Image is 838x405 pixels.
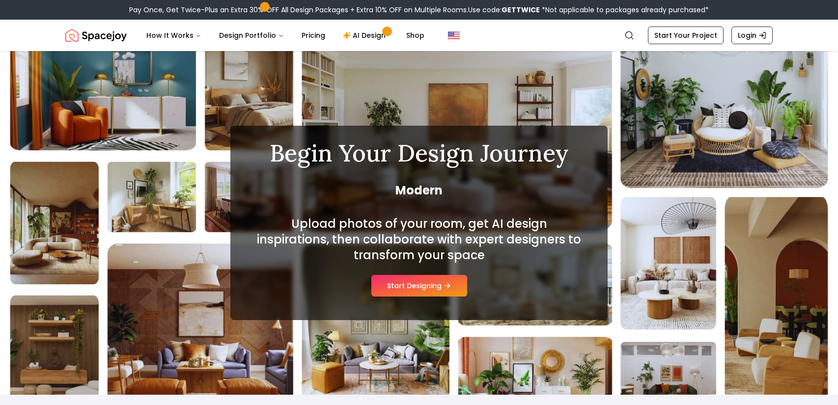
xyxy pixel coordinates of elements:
button: Design Portfolio [211,26,292,45]
a: Shop [398,26,432,45]
nav: Global [65,20,773,51]
nav: Main [139,26,432,45]
div: Pay Once, Get Twice-Plus an Extra 30% OFF All Design Packages + Extra 10% OFF on Multiple Rooms. [129,5,709,15]
span: Use code: [468,5,540,15]
span: Modern [254,183,584,198]
img: Spacejoy Logo [65,26,127,45]
a: Spacejoy [65,26,127,45]
img: United States [448,29,460,41]
h2: Upload photos of your room, get AI design inspirations, then collaborate with expert designers to... [254,216,584,263]
h1: Begin Your Design Journey [254,141,584,165]
b: GETTWICE [502,5,540,15]
a: Login [731,27,773,44]
button: Start Designing [371,275,467,297]
span: *Not applicable to packages already purchased* [540,5,709,15]
button: How It Works [139,26,209,45]
a: Start Your Project [648,27,724,44]
a: AI Design [335,26,396,45]
a: Pricing [294,26,333,45]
